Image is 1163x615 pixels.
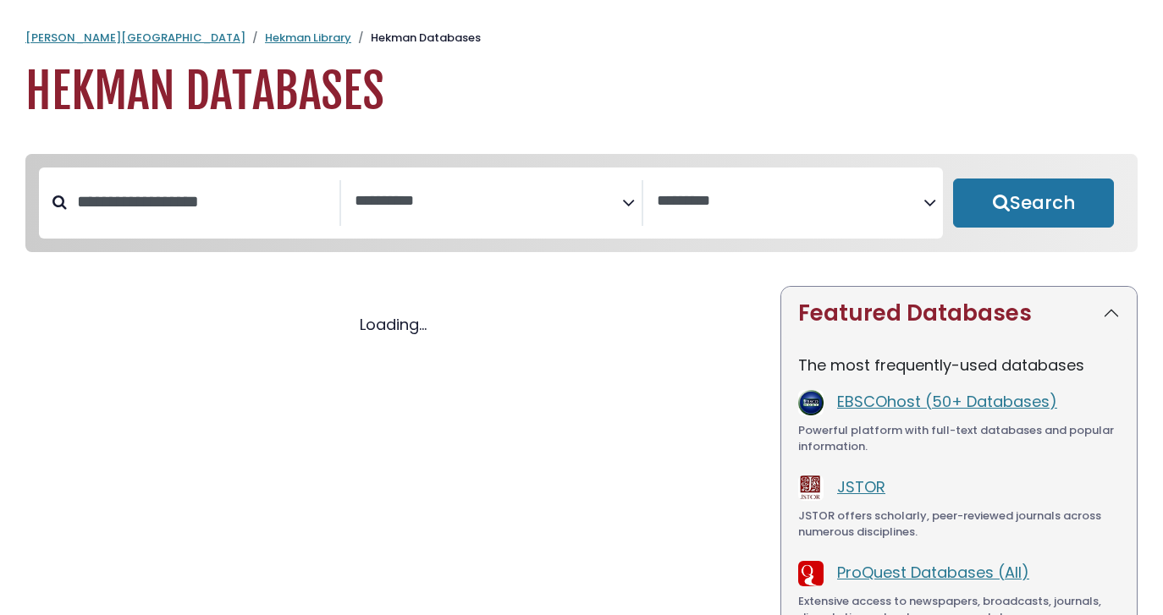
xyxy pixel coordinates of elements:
a: Hekman Library [265,30,351,46]
nav: breadcrumb [25,30,1138,47]
button: Featured Databases [781,287,1137,340]
input: Search database by title or keyword [67,188,339,216]
a: EBSCOhost (50+ Databases) [837,391,1057,412]
a: ProQuest Databases (All) [837,562,1029,583]
div: Powerful platform with full-text databases and popular information. [798,422,1120,455]
li: Hekman Databases [351,30,481,47]
a: JSTOR [837,476,885,497]
textarea: Search [657,193,924,211]
div: Loading... [25,313,760,336]
textarea: Search [355,193,622,211]
nav: Search filters [25,154,1138,252]
button: Submit for Search Results [953,178,1114,228]
p: The most frequently-used databases [798,354,1120,376]
a: [PERSON_NAME][GEOGRAPHIC_DATA] [25,30,245,46]
h1: Hekman Databases [25,63,1138,120]
div: JSTOR offers scholarly, peer-reviewed journals across numerous disciplines. [798,508,1120,541]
